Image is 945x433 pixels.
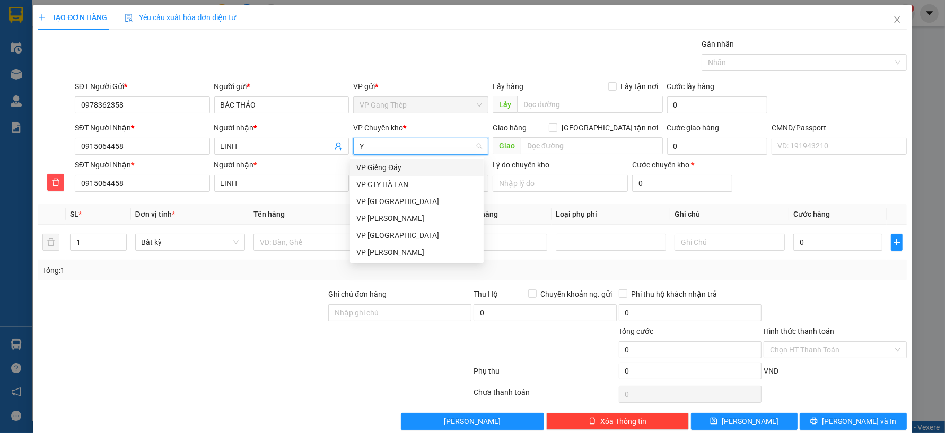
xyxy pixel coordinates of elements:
label: Gán nhãn [702,40,734,48]
span: VP Gang Thép [360,97,482,113]
span: Giao hàng [493,123,527,132]
input: Tên người nhận [214,175,349,192]
button: [PERSON_NAME] [401,413,544,430]
span: Tổng cước [619,327,654,335]
label: Cước giao hàng [667,123,720,132]
input: Dọc đường [517,96,663,113]
li: 271 - [PERSON_NAME] - [GEOGRAPHIC_DATA] - [GEOGRAPHIC_DATA] [99,26,443,39]
span: Bất kỳ [142,234,239,250]
div: VP Nguyễn Trãi [350,210,484,227]
button: Close [882,5,912,35]
div: Cước chuyển kho [632,159,732,171]
div: VP Vĩnh Yên [350,227,484,244]
div: VP [GEOGRAPHIC_DATA] [356,196,477,207]
div: VP gửi [353,81,488,92]
span: Lấy hàng [493,82,523,91]
button: save[PERSON_NAME] [691,413,798,430]
div: Tổng: 1 [42,264,365,276]
button: deleteXóa Thông tin [546,413,689,430]
span: Phí thu hộ khách nhận trả [627,288,722,300]
span: user-add [334,142,343,151]
th: Loại phụ phí [552,204,670,225]
label: Hình thức thanh toán [764,327,834,335]
span: SL [70,210,78,218]
button: delete [42,234,59,251]
input: Cước giao hàng [667,138,767,155]
span: close [893,15,902,24]
div: Chưa thanh toán [472,386,618,405]
span: printer [810,417,818,426]
span: Lấy [493,96,517,113]
input: SĐT người nhận [75,175,210,192]
span: TẠO ĐƠN HÀNG [38,13,107,22]
div: Người nhận [214,122,349,134]
img: icon [125,14,133,22]
span: [PERSON_NAME] [722,416,778,427]
input: Lý do chuyển kho [493,175,628,192]
div: VP [PERSON_NAME] [356,246,477,258]
div: SĐT Người Gửi [75,81,210,92]
span: VP Chuyển kho [353,123,403,132]
span: Đơn vị tính [135,210,175,218]
span: VND [764,367,778,375]
div: SĐT Người Nhận [75,159,210,171]
div: CMND/Passport [772,122,907,134]
span: Yêu cầu xuất hóa đơn điện tử [125,13,237,22]
span: [PERSON_NAME] [444,416,501,427]
input: Dọc đường [521,137,663,154]
div: VP CTY HÀ LAN [350,176,484,193]
span: [GEOGRAPHIC_DATA] tận nơi [557,122,663,134]
span: Thu Hộ [474,290,498,298]
div: Phụ thu [472,365,618,384]
div: VP Giếng Đáy [350,159,484,176]
label: Lý do chuyển kho [493,161,549,169]
div: Người gửi [214,81,349,92]
span: Giao [493,137,521,154]
span: Tên hàng [253,210,285,218]
span: delete [48,178,64,187]
div: VP Nguyễn Văn Cừ [350,244,484,261]
span: Xóa Thông tin [600,416,646,427]
span: delete [589,417,596,426]
span: Cước hàng [793,210,830,218]
div: VP [PERSON_NAME] [356,213,477,224]
input: Cước lấy hàng [667,96,767,113]
label: Ghi chú đơn hàng [328,290,387,298]
th: Ghi chú [670,204,789,225]
div: Người nhận [214,159,349,171]
button: delete [47,174,64,191]
label: Cước lấy hàng [667,82,715,91]
div: VP Yên Bình [350,193,484,210]
span: save [710,417,717,426]
span: plus [891,238,902,246]
button: plus [891,234,903,251]
button: printer[PERSON_NAME] và In [800,413,906,430]
span: [PERSON_NAME] và In [822,416,896,427]
img: logo.jpg [13,13,93,66]
input: 0 [459,234,547,251]
input: VD: Bàn, Ghế [253,234,364,251]
b: GỬI : VP Gang Thép [13,72,143,90]
div: SĐT Người Nhận [75,122,210,134]
span: Chuyển khoản ng. gửi [537,288,617,300]
div: VP Giếng Đáy [356,162,477,173]
div: VP [GEOGRAPHIC_DATA] [356,229,477,241]
span: plus [38,14,46,21]
div: VP CTY HÀ LAN [356,179,477,190]
input: Ghi chú đơn hàng [328,304,471,321]
input: Ghi Chú [675,234,785,251]
span: Lấy tận nơi [617,81,663,92]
